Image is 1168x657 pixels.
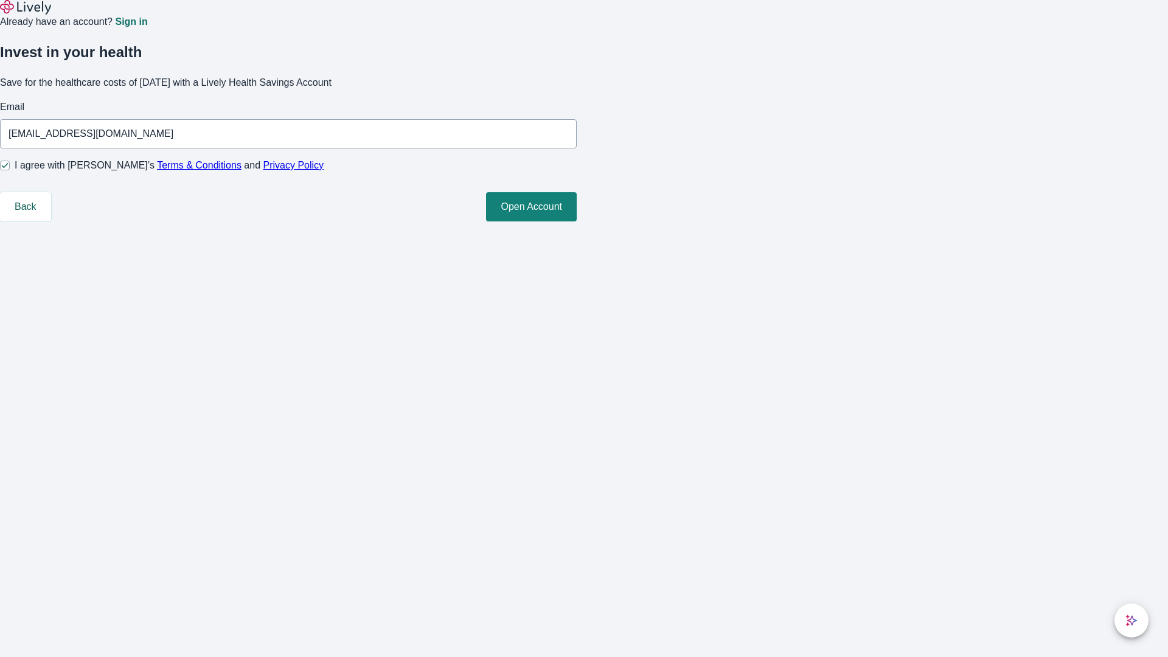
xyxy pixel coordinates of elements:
a: Sign in [115,17,147,27]
a: Privacy Policy [263,160,324,170]
svg: Lively AI Assistant [1125,614,1138,627]
button: Open Account [486,192,577,221]
span: I agree with [PERSON_NAME]’s and [15,158,324,173]
a: Terms & Conditions [157,160,242,170]
button: chat [1114,603,1149,638]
